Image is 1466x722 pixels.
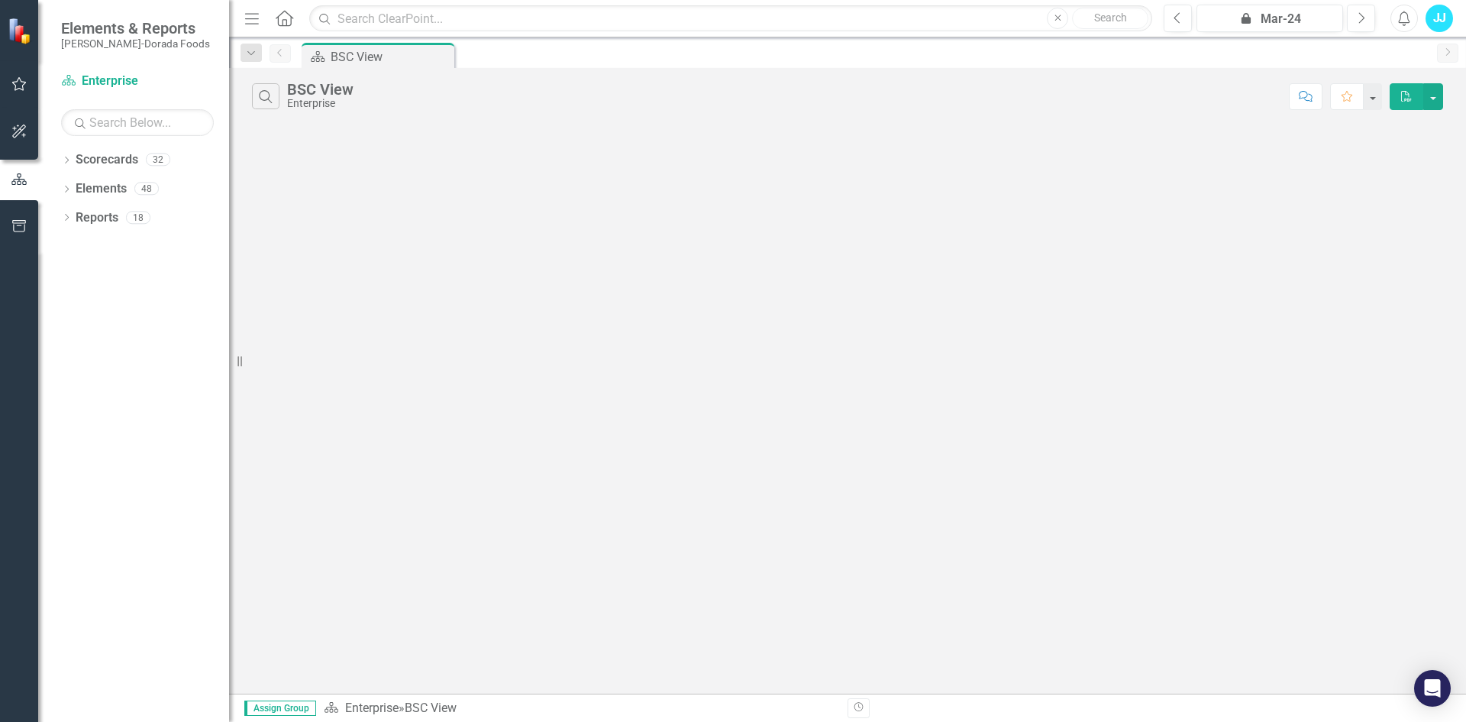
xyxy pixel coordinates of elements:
[76,209,118,227] a: Reports
[61,37,210,50] small: [PERSON_NAME]-Dorada Foods
[331,47,450,66] div: BSC View
[405,701,457,715] div: BSC View
[1414,670,1451,707] div: Open Intercom Messenger
[1196,5,1343,32] button: Mar-24
[134,183,159,196] div: 48
[1094,11,1127,24] span: Search
[1072,8,1148,29] button: Search
[76,151,138,169] a: Scorecards
[324,700,836,717] div: »
[1202,10,1338,28] div: Mar-24
[1426,5,1453,32] button: JJ
[8,17,34,44] img: ClearPoint Strategy
[287,81,354,98] div: BSC View
[345,701,399,715] a: Enterprise
[61,73,214,90] a: Enterprise
[126,211,150,224] div: 18
[146,154,170,167] div: 32
[287,98,354,109] div: Enterprise
[76,180,127,198] a: Elements
[61,19,210,37] span: Elements & Reports
[244,701,316,716] span: Assign Group
[309,5,1152,32] input: Search ClearPoint...
[61,109,214,136] input: Search Below...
